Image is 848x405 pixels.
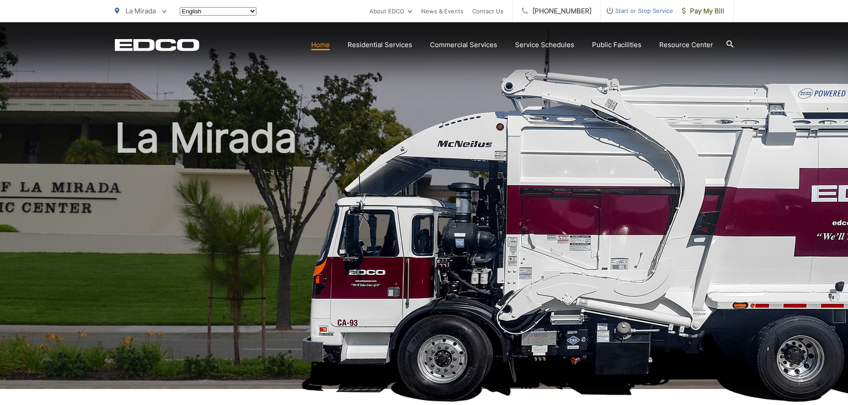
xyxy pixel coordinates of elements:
[180,7,256,16] select: Select a language
[682,6,724,16] span: Pay My Bill
[369,6,412,16] a: About EDCO
[515,40,574,50] a: Service Schedules
[311,40,330,50] a: Home
[421,6,463,16] a: News & Events
[348,40,412,50] a: Residential Services
[430,40,497,50] a: Commercial Services
[592,40,641,50] a: Public Facilities
[115,39,199,51] a: EDCD logo. Return to the homepage.
[126,7,156,15] span: La Mirada
[659,40,713,50] a: Resource Center
[472,6,503,16] a: Contact Us
[115,116,734,397] h1: La Mirada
